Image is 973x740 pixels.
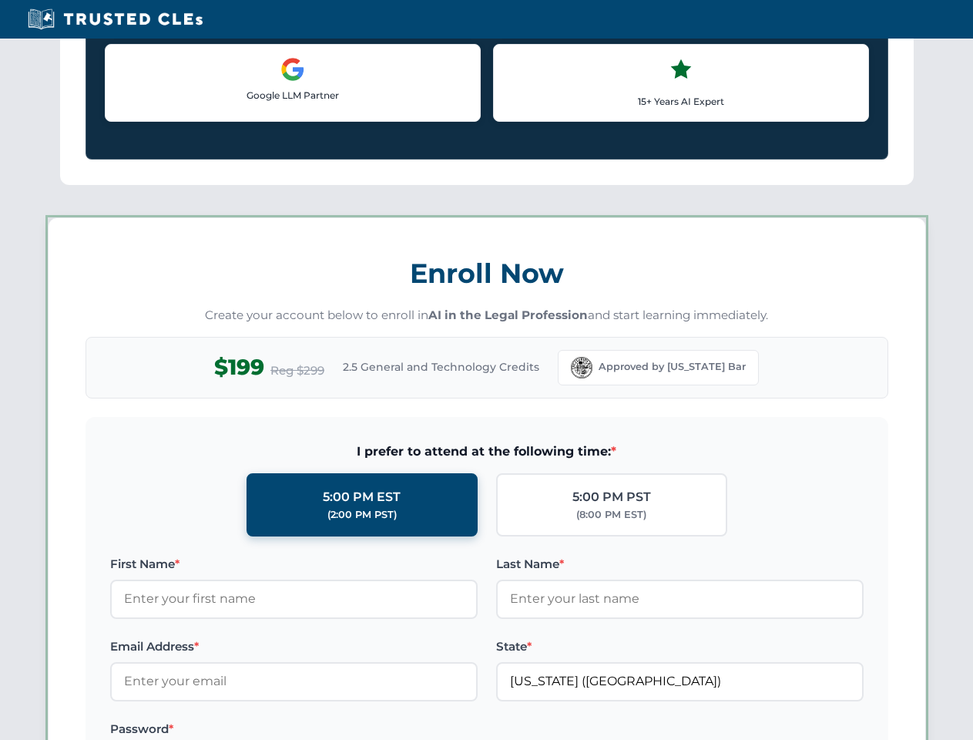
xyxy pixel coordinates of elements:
div: 5:00 PM EST [323,487,401,507]
label: Email Address [110,637,478,656]
label: First Name [110,555,478,573]
label: Last Name [496,555,864,573]
input: Florida (FL) [496,662,864,701]
img: Florida Bar [571,357,592,378]
div: (2:00 PM PST) [327,507,397,523]
div: (8:00 PM EST) [576,507,646,523]
div: 5:00 PM PST [572,487,651,507]
span: Approved by [US_STATE] Bar [599,359,746,375]
label: Password [110,720,478,738]
input: Enter your last name [496,580,864,618]
h3: Enroll Now [86,249,888,298]
input: Enter your email [110,662,478,701]
span: $199 [214,350,264,385]
span: Reg $299 [270,362,324,380]
span: 2.5 General and Technology Credits [343,358,539,375]
input: Enter your first name [110,580,478,618]
p: 15+ Years AI Expert [506,94,856,109]
span: I prefer to attend at the following time: [110,442,864,462]
p: Create your account below to enroll in and start learning immediately. [86,307,888,325]
strong: AI in the Legal Profession [428,308,588,322]
img: Google [280,57,305,82]
label: State [496,637,864,656]
p: Google LLM Partner [118,88,468,103]
img: Trusted CLEs [23,8,207,31]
